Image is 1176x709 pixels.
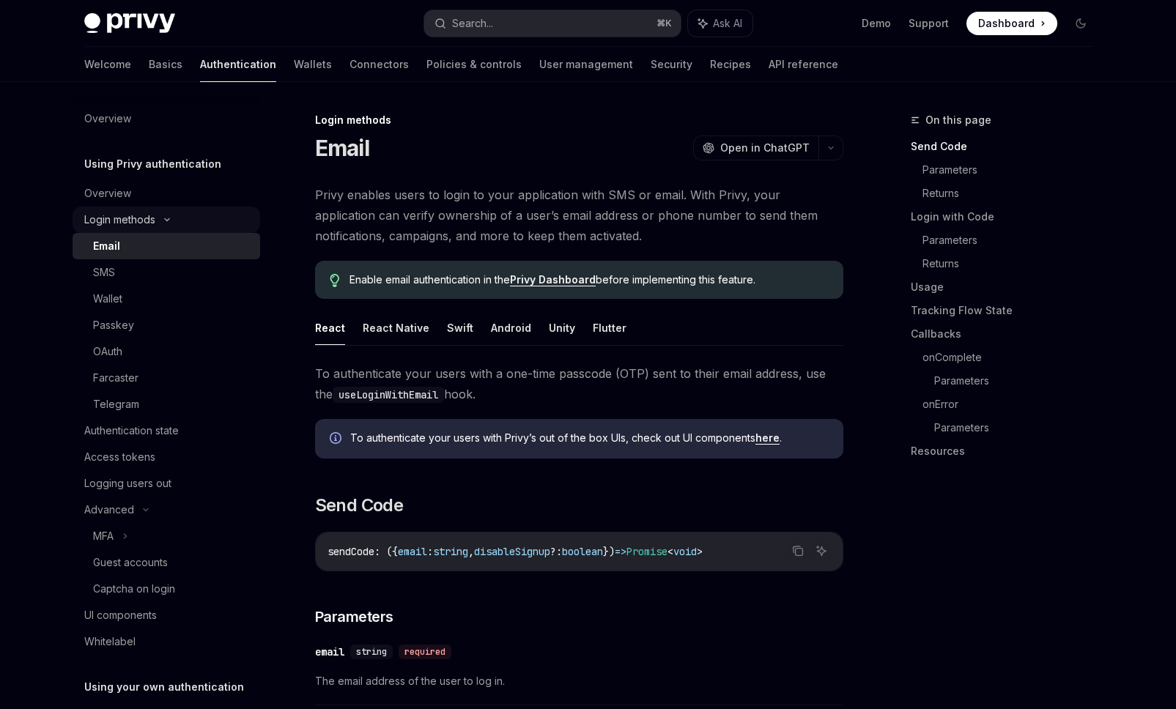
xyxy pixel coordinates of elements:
span: : [427,545,433,558]
a: Returns [922,182,1104,205]
div: Whitelabel [84,633,136,650]
a: Email [73,233,260,259]
a: Login with Code [911,205,1104,229]
span: < [667,545,673,558]
div: Authentication state [84,422,179,439]
a: onComplete [922,346,1104,369]
a: Support [909,16,949,31]
button: Search...⌘K [424,10,681,37]
a: Authentication state [73,417,260,444]
a: Whitelabel [73,628,260,655]
button: React Native [363,311,429,345]
span: On this page [925,111,991,129]
a: Parameters [934,416,1104,439]
button: Open in ChatGPT [693,136,818,160]
span: To authenticate your users with Privy’s out of the box UIs, check out UI components . [350,431,829,445]
span: => [615,545,626,558]
span: Promise [626,545,667,558]
a: Captcha on login [73,576,260,602]
a: Access tokens [73,444,260,470]
div: Advanced [84,501,134,519]
div: MFA [93,527,114,545]
span: ⌘ K [657,18,672,29]
a: Parameters [922,229,1104,252]
span: string [433,545,468,558]
a: Callbacks [911,322,1104,346]
a: Authentication [200,47,276,82]
span: > [697,545,703,558]
div: Logging users out [84,475,171,492]
span: disableSignup [474,545,550,558]
div: SMS [93,264,115,281]
div: UI components [84,606,157,624]
svg: Info [330,432,344,447]
div: Wallet [93,290,122,308]
code: useLoginWithEmail [333,387,444,403]
button: Toggle dark mode [1069,12,1092,35]
div: Farcaster [93,369,138,387]
a: Guest accounts [73,549,260,576]
svg: Tip [330,274,340,287]
a: Recipes [710,47,751,82]
button: Flutter [593,311,626,345]
a: Parameters [934,369,1104,393]
span: boolean [562,545,603,558]
a: Logging users out [73,470,260,497]
img: dark logo [84,13,175,34]
a: Farcaster [73,365,260,391]
div: Telegram [93,396,139,413]
a: Wallets [294,47,332,82]
button: Ask AI [812,541,831,560]
a: UI components [73,602,260,628]
a: Policies & controls [426,47,522,82]
div: Search... [452,15,493,32]
span: }) [603,545,615,558]
span: string [356,646,387,658]
div: Captcha on login [93,580,175,598]
div: Passkey [93,316,134,334]
span: : ({ [374,545,398,558]
span: , [468,545,474,558]
span: void [673,545,697,558]
div: required [399,645,451,659]
a: Welcome [84,47,131,82]
button: Unity [549,311,575,345]
span: Send Code [315,494,404,517]
a: Parameters [922,158,1104,182]
h5: Using Privy authentication [84,155,221,173]
a: Basics [149,47,182,82]
button: Copy the contents from the code block [788,541,807,560]
div: Overview [84,110,131,127]
a: OAuth [73,338,260,365]
a: Security [651,47,692,82]
a: Tracking Flow State [911,299,1104,322]
span: Privy enables users to login to your application with SMS or email. With Privy, your application ... [315,185,843,246]
a: Wallet [73,286,260,312]
a: Dashboard [966,12,1057,35]
a: Returns [922,252,1104,275]
span: To authenticate your users with a one-time passcode (OTP) sent to their email address, use the hook. [315,363,843,404]
a: Passkey [73,312,260,338]
a: Resources [911,439,1104,463]
div: Guest accounts [93,554,168,571]
div: Overview [84,185,131,202]
a: onError [922,393,1104,416]
span: sendCode [328,545,374,558]
button: Android [491,311,531,345]
a: Overview [73,180,260,207]
a: Overview [73,105,260,132]
a: Send Code [911,135,1104,158]
button: Ask AI [688,10,752,37]
div: OAuth [93,343,122,360]
div: Login methods [315,113,843,127]
span: Ask AI [713,16,742,31]
h5: Using your own authentication [84,678,244,696]
span: email [398,545,427,558]
span: The email address of the user to log in. [315,672,843,690]
a: Demo [862,16,891,31]
a: User management [539,47,633,82]
a: Usage [911,275,1104,299]
span: Parameters [315,606,393,627]
div: email [315,645,344,659]
div: Access tokens [84,448,155,466]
